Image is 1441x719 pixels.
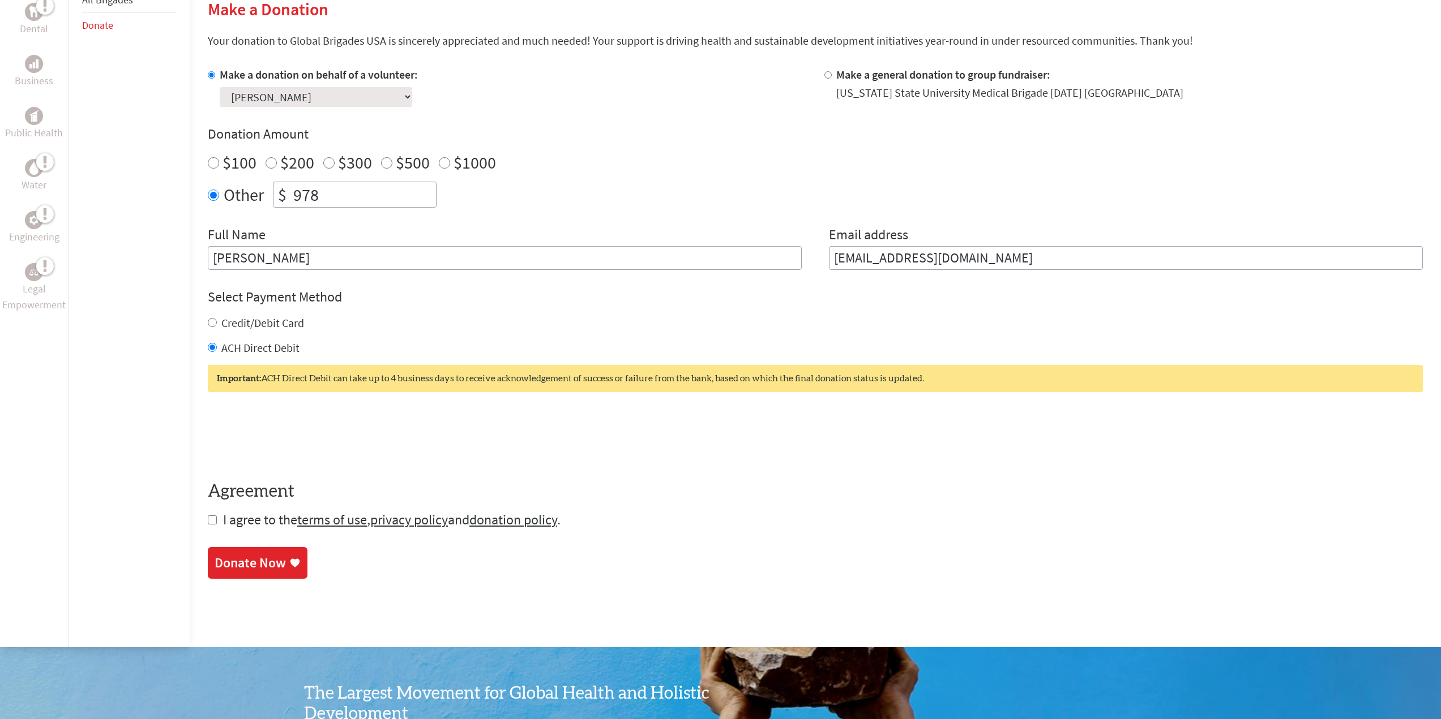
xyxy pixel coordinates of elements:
[9,229,59,245] p: Engineering
[25,263,43,281] div: Legal Empowerment
[15,55,53,89] a: BusinessBusiness
[217,374,261,383] strong: Important:
[29,110,39,122] img: Public Health
[829,226,908,246] label: Email address
[5,107,63,141] a: Public HealthPublic Health
[291,182,436,207] input: Enter Amount
[297,511,367,528] a: terms of use
[20,3,48,37] a: DentalDental
[396,152,430,173] label: $500
[836,85,1183,101] div: [US_STATE] State University Medical Brigade [DATE] [GEOGRAPHIC_DATA]
[25,3,43,21] div: Dental
[469,511,557,528] a: donation policy
[25,211,43,229] div: Engineering
[25,159,43,177] div: Water
[224,182,264,208] label: Other
[29,161,39,174] img: Water
[370,511,448,528] a: privacy policy
[29,269,39,275] img: Legal Empowerment
[221,341,300,355] label: ACH Direct Debit
[29,59,39,68] img: Business
[208,226,266,246] label: Full Name
[25,55,43,73] div: Business
[82,19,113,32] a: Donate
[22,159,46,193] a: WaterWater
[338,152,372,173] label: $300
[220,67,418,81] label: Make a donation on behalf of a volunteer:
[2,281,66,313] p: Legal Empowerment
[9,211,59,245] a: EngineeringEngineering
[208,33,1423,49] p: Your donation to Global Brigades USA is sincerely appreciated and much needed! Your support is dr...
[221,316,304,330] label: Credit/Debit Card
[82,13,176,38] li: Donate
[208,481,1423,502] h4: Agreement
[208,125,1423,143] h4: Donation Amount
[208,365,1423,392] div: ACH Direct Debit can take up to 4 business days to receive acknowledgement of success or failure ...
[29,216,39,225] img: Engineering
[22,177,46,193] p: Water
[215,554,286,572] div: Donate Now
[15,73,53,89] p: Business
[208,246,802,270] input: Enter Full Name
[208,288,1423,306] h4: Select Payment Method
[5,125,63,141] p: Public Health
[29,6,39,17] img: Dental
[280,152,314,173] label: $200
[223,511,561,528] span: I agree to the , and .
[20,21,48,37] p: Dental
[836,67,1050,81] label: Make a general donation to group fundraiser:
[454,152,496,173] label: $1000
[829,246,1423,270] input: Your Email
[208,415,380,459] iframe: To enrich screen reader interactions, please activate Accessibility in Grammarly extension settings
[223,152,256,173] label: $100
[208,547,307,579] a: Donate Now
[2,263,66,313] a: Legal EmpowermentLegal Empowerment
[25,107,43,125] div: Public Health
[273,182,291,207] div: $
